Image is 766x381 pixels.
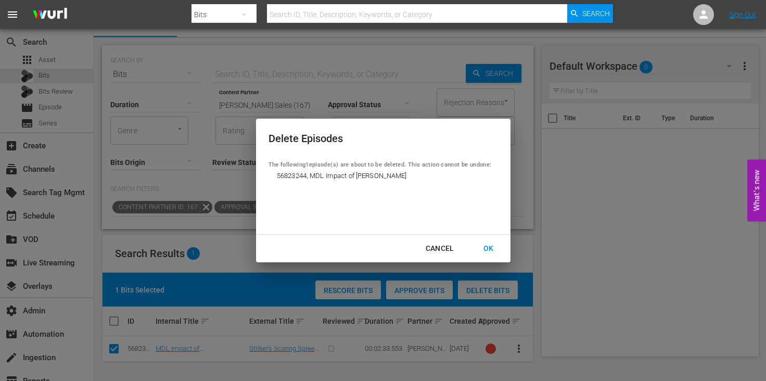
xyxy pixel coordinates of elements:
[729,10,756,19] a: Sign Out
[475,242,502,255] div: OK
[277,171,448,181] span: 56823244, MDL Impact of [PERSON_NAME]
[269,160,492,170] p: The following 1 episode(s) are about to be deleted. This action cannot be undone:
[6,8,19,21] span: menu
[269,131,492,146] div: Delete Episodes
[471,239,506,258] button: OK
[25,3,75,27] img: ans4CAIJ8jUAAAAAAAAAAAAAAAAAAAAAAAAgQb4GAAAAAAAAAAAAAAAAAAAAAAAAJMjXAAAAAAAAAAAAAAAAAAAAAAAAgAT5G...
[413,239,467,258] button: Cancel
[747,160,766,222] button: Open Feedback Widget
[417,242,463,255] div: Cancel
[582,4,610,23] span: Search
